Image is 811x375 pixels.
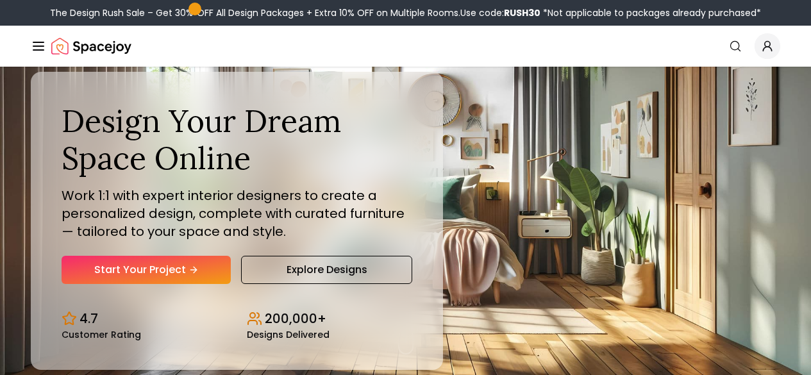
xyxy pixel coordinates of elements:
[51,33,131,59] a: Spacejoy
[50,6,761,19] div: The Design Rush Sale – Get 30% OFF All Design Packages + Extra 10% OFF on Multiple Rooms.
[265,310,326,328] p: 200,000+
[62,187,412,240] p: Work 1:1 with expert interior designers to create a personalized design, complete with curated fu...
[31,26,780,67] nav: Global
[79,310,98,328] p: 4.7
[62,256,231,284] a: Start Your Project
[62,330,141,339] small: Customer Rating
[51,33,131,59] img: Spacejoy Logo
[247,330,330,339] small: Designs Delivered
[540,6,761,19] span: *Not applicable to packages already purchased*
[62,103,412,176] h1: Design Your Dream Space Online
[241,256,412,284] a: Explore Designs
[504,6,540,19] b: RUSH30
[62,299,412,339] div: Design stats
[460,6,540,19] span: Use code:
